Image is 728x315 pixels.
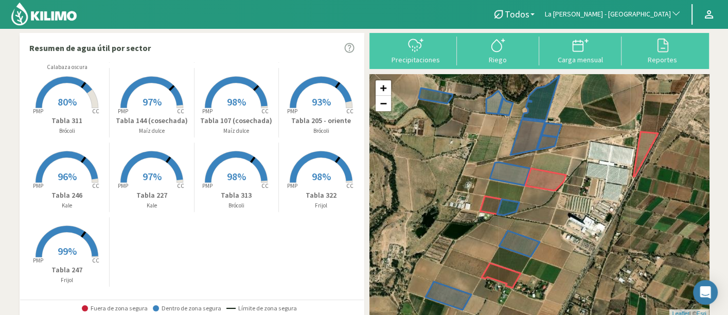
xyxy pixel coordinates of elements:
[110,115,194,126] p: Tabla 144 (cosechada)
[110,190,194,201] p: Tabla 227
[194,127,279,135] p: Maíz dulce
[143,170,162,183] span: 97%
[457,37,539,64] button: Riego
[25,276,110,285] p: Frijol
[279,190,364,201] p: Tabla 322
[693,280,718,305] div: Open Intercom Messenger
[262,108,269,115] tspan: CC
[93,182,100,189] tspan: CC
[194,201,279,210] p: Brócoli
[25,201,110,210] p: Kale
[226,305,297,312] span: Límite de zona segura
[153,305,221,312] span: Dentro de zona segura
[227,95,246,108] span: 98%
[118,182,128,189] tspan: PMP
[58,170,77,183] span: 96%
[110,201,194,210] p: Kale
[539,37,622,64] button: Carga mensual
[505,9,529,20] span: Todos
[542,56,618,63] div: Carga mensual
[10,2,78,26] img: Kilimo
[33,108,43,115] tspan: PMP
[25,190,110,201] p: Tabla 246
[375,37,457,64] button: Precipitaciones
[58,95,77,108] span: 80%
[194,115,279,126] p: Tabla 107 (cosechada)
[279,115,364,126] p: Tabla 205 - oriente
[287,108,297,115] tspan: PMP
[540,3,686,26] button: La [PERSON_NAME] - [GEOGRAPHIC_DATA]
[25,63,110,72] p: Calabaza oscura
[625,56,701,63] div: Reportes
[202,182,212,189] tspan: PMP
[312,95,331,108] span: 93%
[347,182,354,189] tspan: CC
[82,305,148,312] span: Fuera de zona segura
[347,108,354,115] tspan: CC
[177,182,184,189] tspan: CC
[93,108,100,115] tspan: CC
[227,170,246,183] span: 98%
[25,127,110,135] p: Brócoli
[25,265,110,275] p: Tabla 247
[93,257,100,264] tspan: CC
[312,170,331,183] span: 98%
[25,115,110,126] p: Tabla 311
[143,95,162,108] span: 97%
[376,80,391,96] a: Zoom in
[110,127,194,135] p: Maíz dulce
[29,42,151,54] p: Resumen de agua útil por sector
[262,182,269,189] tspan: CC
[376,96,391,111] a: Zoom out
[58,244,77,257] span: 99%
[378,56,454,63] div: Precipitaciones
[118,108,128,115] tspan: PMP
[33,182,43,189] tspan: PMP
[279,127,364,135] p: Brócoli
[33,257,43,264] tspan: PMP
[279,201,364,210] p: Frijol
[545,9,671,20] span: La [PERSON_NAME] - [GEOGRAPHIC_DATA]
[177,108,184,115] tspan: CC
[460,56,536,63] div: Riego
[287,182,297,189] tspan: PMP
[194,190,279,201] p: Tabla 313
[622,37,704,64] button: Reportes
[202,108,212,115] tspan: PMP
